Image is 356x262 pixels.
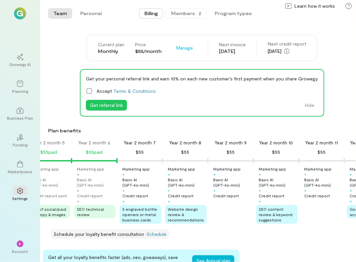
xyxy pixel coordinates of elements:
div: + [304,188,307,193]
div: Basic AI (GPT‑4o‑mini) [213,177,252,188]
button: Program types [209,8,257,19]
div: Credit report [122,193,148,198]
div: + [350,188,352,193]
div: Growegy AI [9,62,31,67]
div: Next invoice [219,41,246,48]
div: Account [12,249,28,254]
div: Marketing app [168,166,195,172]
div: Business Plan [7,115,33,121]
div: Basic AI (GPT‑4o‑mini) [122,177,161,188]
div: $55 [318,148,326,156]
div: Credit report sent [31,193,67,198]
div: Current plan [98,41,124,48]
span: Accept [97,87,156,94]
div: Basic AI (GPT‑4o‑mini) [304,177,343,188]
div: Get your personal referral link and earn 10% on each new customer's first payment when you share ... [86,75,318,82]
a: Funding [8,129,32,153]
div: Next credit report [268,41,306,47]
a: Business Plan [8,102,32,126]
div: $55 [227,148,235,156]
div: Funding [13,142,27,147]
div: $55 paid [40,148,57,156]
span: Website design review & recommendations [168,207,204,222]
div: [DATE] [268,47,306,55]
div: + [122,198,125,204]
div: + [259,198,261,204]
div: Year 2 month 6 [78,139,110,146]
a: Planning [8,75,32,99]
button: Billing [139,8,163,19]
div: [DATE] [219,48,246,55]
span: Billing [144,10,158,17]
div: + [77,172,79,177]
button: Manage [172,43,197,53]
div: + [168,172,170,177]
div: Credit report [77,193,103,198]
div: *Account [8,235,32,259]
div: Marketing app [31,166,59,172]
div: + [168,188,170,193]
div: + [77,188,79,193]
div: + [77,198,79,204]
div: Year 2 month 11 [305,139,338,146]
div: Year 2 month 9 [215,139,247,146]
div: Credit report [213,193,239,198]
span: SEO technical review [77,207,104,217]
div: Basic AI (GPT‑4o‑mini) [259,177,298,188]
div: Marketing app [259,166,286,172]
span: SEO content review & keyword suggestions [259,207,292,222]
div: Marketing app [304,166,332,172]
a: Marketplace [8,155,32,180]
span: 5 engraved bottle openers or metal business cards [122,207,157,222]
div: Year 2 month 5 [33,139,65,146]
div: Monthly [98,48,124,55]
div: $55 [181,148,189,156]
button: Members · 2 [166,8,207,19]
div: $55 [136,148,144,156]
div: + [350,172,352,177]
button: Hide [301,100,318,111]
button: Personal [75,8,107,19]
div: Marketing app [213,166,241,172]
div: Credit report [304,193,330,198]
div: Credit report [259,193,284,198]
div: Marketing app [77,166,104,172]
div: Year 2 month 10 [259,139,293,146]
span: Learn how it works [294,3,335,9]
div: + [213,188,216,193]
a: Terms & Conditions [113,88,156,94]
div: $55 [272,148,280,156]
a: Growegy AI [8,48,32,72]
div: Basic AI (GPT‑4o‑mini) [168,177,207,188]
div: Settings [12,196,28,201]
div: + [350,198,352,204]
div: Plan benefits [48,127,353,134]
a: Settings [8,182,32,206]
span: Set of social/paid ad copy & images [31,207,66,217]
div: + [304,172,307,177]
div: + [259,172,261,177]
div: Marketplace [8,169,32,174]
div: $55 paid [86,148,103,156]
div: Marketing app [122,166,150,172]
div: + [213,172,216,177]
span: Manage [176,45,193,51]
div: Price [135,41,161,48]
div: Members · 2 [171,10,201,17]
div: Year 2 month 7 [124,139,156,146]
div: + [168,198,170,204]
div: $55/month [135,48,161,55]
div: + [122,188,125,193]
div: Year 2 month 8 [169,139,201,146]
span: Schedule your loyalty benefit consultation · [53,231,146,237]
div: + [259,188,261,193]
a: Schedule [146,231,166,237]
button: Get referral link [86,100,127,111]
div: Planning [12,88,28,94]
div: Basic AI (GPT‑4o‑mini) [77,177,116,188]
div: Basic AI (GPT‑4o‑mini) [31,177,70,188]
button: Team [48,8,72,19]
div: + [122,172,125,177]
div: Credit report [168,193,194,198]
